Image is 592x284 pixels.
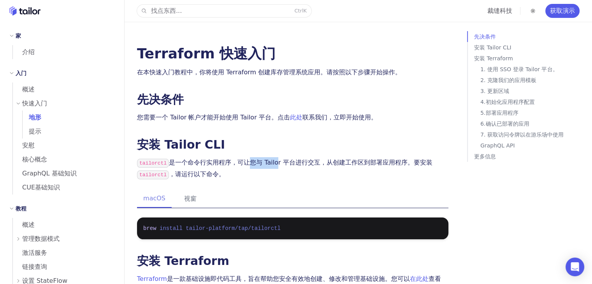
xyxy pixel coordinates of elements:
[480,66,558,72] font: 1. 使用 SSO 登录 Tailor 平台。
[294,8,303,14] kbd: Ctrl
[151,7,182,14] font: 找点东西...
[480,110,518,116] font: 5.部署应用程序
[474,151,589,162] a: 更多信息
[480,131,564,149] font: 7. 获取访问令牌以在游乐场中使用 GraphQL API
[480,96,589,107] a: 4.初始化应用程序配置
[169,170,225,178] font: ，请运行以下命令。
[528,6,538,16] button: 切换暗模式
[22,184,60,191] font: CUE基础知识
[16,70,26,76] font: 入门
[474,55,513,61] font: 安装 Terraform
[13,260,115,274] a: 链接查询
[480,88,509,94] font: 3. 更新区域
[143,195,165,202] font: macOS
[167,275,410,282] font: 是一款基础设施即代码工具，旨在帮助您安全有效地创建、修改和管理基础设施。您可以
[474,44,511,51] font: 安装 Tailor CLI
[487,7,512,14] a: 裁缝科技
[23,124,115,138] a: 提示
[22,100,47,107] font: 快速入门
[480,64,589,75] a: 1. 使用 SSO 登录 Tailor 平台。
[29,114,41,121] font: 地形
[184,195,197,202] font: 视窗
[22,48,35,56] font: 介绍
[22,221,35,228] font: 概述
[22,235,60,242] font: 管理数据模式
[480,77,536,83] font: 2. 克隆我们的应用模板
[474,53,589,64] a: 安装 Terraform
[23,110,115,124] a: 地形
[22,156,47,163] font: 核心概念
[302,114,377,121] font: 联系我们，立即开始使用。
[13,138,115,153] a: 安慰
[16,33,21,39] font: 家
[137,190,172,208] button: macOS
[137,46,276,61] font: Terraform 快速入门
[474,42,589,53] a: 安装 Tailor CLI
[29,128,41,135] font: 提示
[137,170,169,179] code: tailorctl
[143,225,156,231] span: brew
[22,170,77,177] font: GraphQL 基础知识
[13,153,115,167] a: 核心概念
[137,275,167,282] a: Terraform
[13,82,115,96] a: 概述
[303,8,307,14] kbd: K
[16,205,26,212] font: 教程
[410,275,429,282] a: 在此处
[480,99,534,105] font: 4.初始化应用程序配置
[13,45,115,59] a: 介绍
[480,86,589,96] a: 3. 更新区域
[22,249,47,256] font: 激活服务
[9,6,40,16] a: 家
[160,225,183,231] span: install
[474,153,496,160] font: 更多信息
[178,190,203,208] button: 视窗
[290,114,302,121] a: 此处
[137,138,225,151] a: 安装 Tailor CLI
[474,31,589,42] a: 先决条件
[13,218,115,232] a: 概述
[566,258,584,276] div: 打开 Intercom Messenger
[137,159,169,168] code: tailorctl
[480,121,529,127] font: 6.确认已部署的应用
[474,33,496,40] font: 先决条件
[22,142,35,149] font: 安慰
[186,225,281,231] span: tailor-platform/tap/tailorctl
[22,263,47,270] font: 链接查询
[13,167,115,181] a: GraphQL 基础知识
[545,4,580,18] a: 获取演示
[137,68,401,76] font: 在本快速入门教程中，你将使用 Terraform 创建库存管理系统应用。请按照以下步骤开始操作。
[480,129,589,151] a: 7. 获取访问令牌以在游乐场中使用 GraphQL API
[480,118,589,129] a: 6.确认已部署的应用
[169,159,432,166] font: 是一个命令行实用程序，可让您与 Tailor 平台进行交互，从创建工作区到部署应用程序。要安装
[480,107,589,118] a: 5.部署应用程序
[13,181,115,195] a: CUE基础知识
[22,86,35,93] font: 概述
[550,7,575,14] font: 获取演示
[137,114,290,121] font: 您需要一个 Tailor 帐户才能开始使用 Tailor 平台。点击
[480,75,589,86] a: 2. 克隆我们的应用模板
[137,93,184,106] a: 先决条件
[137,5,311,17] button: 找点东西...CtrlK
[13,246,115,260] a: 激活服务
[137,254,229,268] a: 安装 Terraform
